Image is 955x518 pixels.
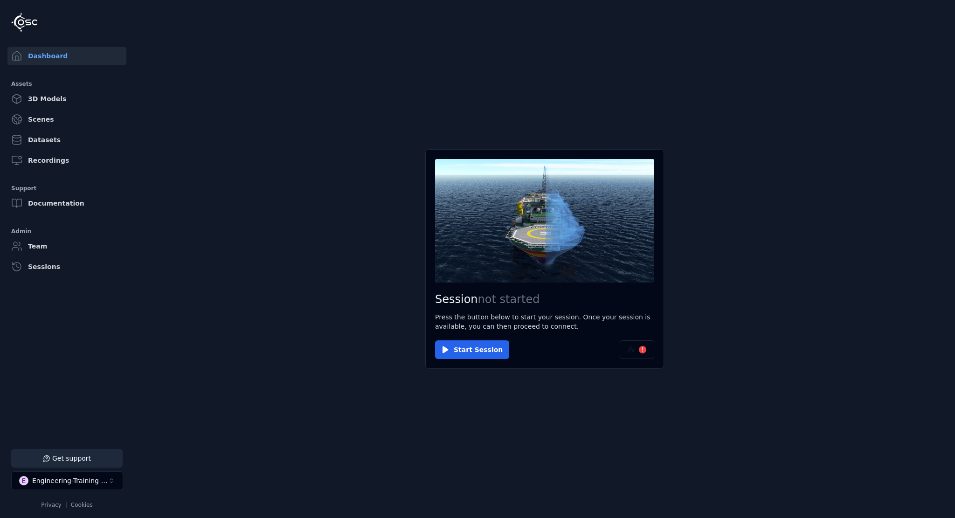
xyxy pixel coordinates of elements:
a: Privacy [41,502,61,508]
button: Start Session [435,340,509,359]
button: Get support [11,449,123,468]
a: Team [7,237,126,256]
span: | [65,502,67,508]
a: Documentation [7,194,126,213]
div: Engineering-Training (SSO Staging) [32,476,108,485]
div: Assets [11,78,123,90]
div: E [19,476,28,485]
div: ! [639,346,646,353]
p: Press the button below to start your session. Once your session is available, you can then procee... [435,312,654,331]
a: Sessions [7,257,126,276]
h2: Session [435,292,654,307]
div: Support [11,183,123,194]
a: Cookies [71,502,93,508]
img: Logo [11,13,37,32]
a: Recordings [7,151,126,170]
a: Datasets [7,131,126,149]
a: Scenes [7,110,126,129]
a: 3D Models [7,90,126,108]
a: Dashboard [7,47,126,65]
button: Select a workspace [11,471,123,490]
div: Admin [11,226,123,237]
span: not started [478,293,540,306]
button: ! [620,340,654,359]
